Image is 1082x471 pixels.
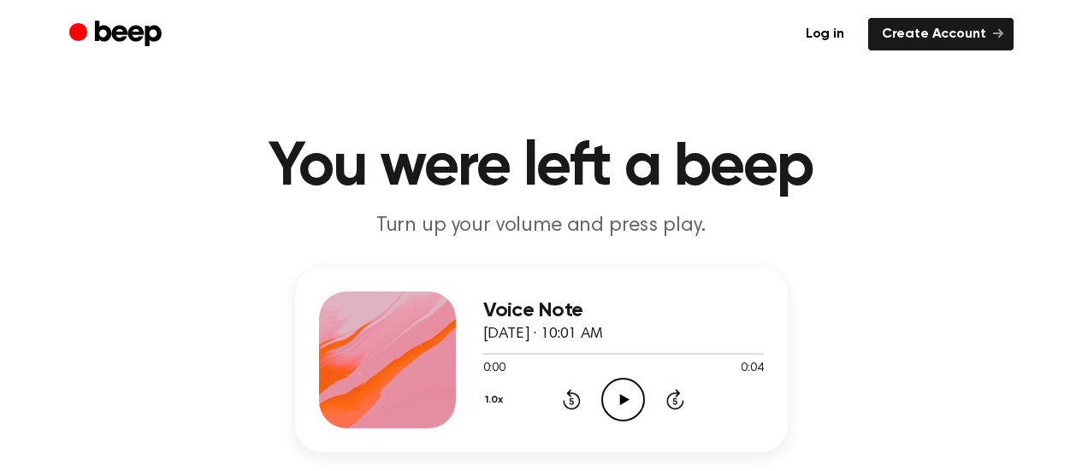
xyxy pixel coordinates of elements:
p: Turn up your volume and press play. [213,212,870,240]
a: Create Account [868,18,1014,50]
a: Log in [792,18,858,50]
h3: Voice Note [483,299,764,322]
span: [DATE] · 10:01 AM [483,327,603,342]
span: 0:00 [483,360,506,378]
button: 1.0x [483,386,510,415]
h1: You were left a beep [103,137,979,198]
a: Beep [69,18,166,51]
span: 0:04 [741,360,763,378]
